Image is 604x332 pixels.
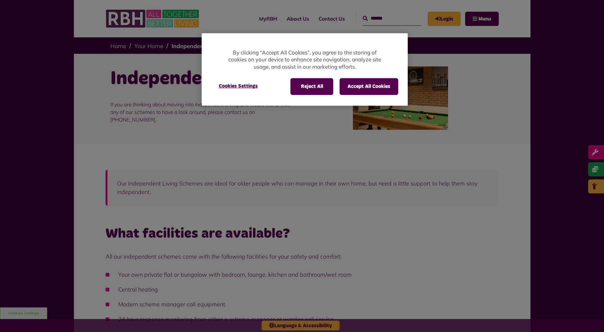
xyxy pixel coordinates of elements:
[211,78,265,94] button: Cookies Settings
[202,33,408,106] div: Cookie banner
[227,49,382,71] p: By clicking “Accept All Cookies”, you agree to the storing of cookies on your device to enhance s...
[202,33,408,106] div: Privacy
[340,78,398,95] button: Accept All Cookies
[290,78,333,95] button: Reject All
